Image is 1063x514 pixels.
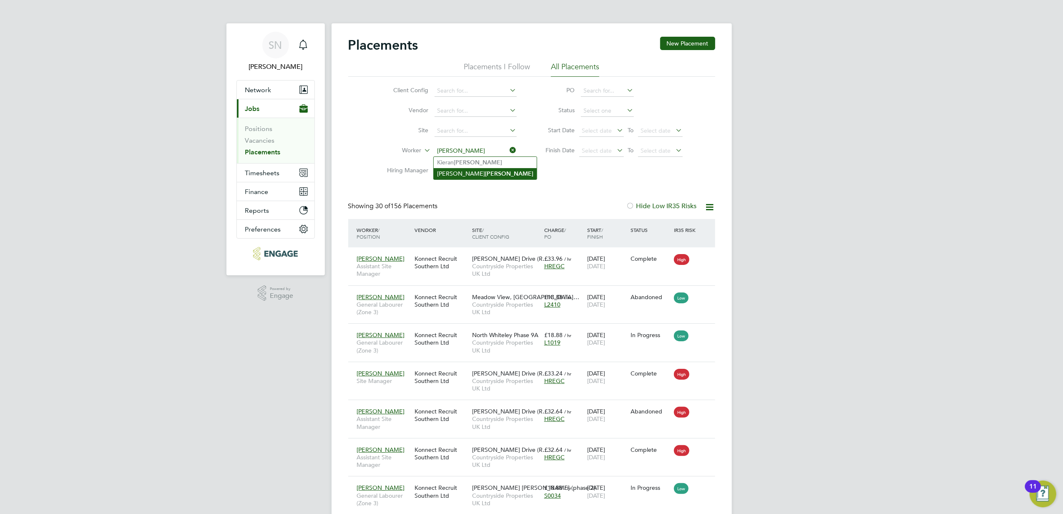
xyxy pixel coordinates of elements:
[564,447,571,453] span: / hr
[544,415,565,423] span: HREGC
[626,125,636,136] span: To
[236,62,315,72] span: Sofia Naylor
[674,407,689,418] span: High
[544,492,561,499] span: S0034
[626,145,636,156] span: To
[564,370,571,377] span: / hr
[544,370,563,377] span: £33.24
[544,446,563,454] span: £32.64
[226,23,325,275] nav: Main navigation
[435,145,517,157] input: Search for...
[357,293,405,301] span: [PERSON_NAME]
[472,339,540,354] span: Countryside Properties UK Ltd
[631,446,670,454] div: Complete
[585,222,628,244] div: Start
[544,255,563,262] span: £33.96
[355,365,715,372] a: [PERSON_NAME]Site ManagerKonnect Recruit Southern Ltd[PERSON_NAME] Drive (R…Countryside Propertie...
[674,292,689,303] span: Low
[376,202,391,210] span: 30 of
[237,201,314,219] button: Reports
[544,454,565,461] span: HREGC
[454,159,502,166] b: [PERSON_NAME]
[587,454,605,461] span: [DATE]
[564,256,571,262] span: / hr
[269,40,282,50] span: SN
[245,148,281,156] a: Placements
[472,415,540,430] span: Countryside Properties UK Ltd
[357,339,410,354] span: General Labourer (Zone 3)
[245,225,281,233] span: Preferences
[245,188,269,196] span: Finance
[472,446,548,454] span: [PERSON_NAME] Drive (R…
[357,370,405,377] span: [PERSON_NAME]
[355,479,715,486] a: [PERSON_NAME]General Labourer (Zone 3)Konnect Recruit Southern Ltd[PERSON_NAME] [PERSON_NAME] (ph...
[472,262,540,277] span: Countryside Properties UK Ltd
[585,480,628,503] div: [DATE]
[435,105,517,117] input: Search for...
[236,247,315,260] a: Go to home page
[470,222,542,244] div: Site
[538,146,575,154] label: Finish Date
[355,403,715,410] a: [PERSON_NAME]Assistant Site ManagerKonnect Recruit Southern Ltd[PERSON_NAME] Drive (R…Countryside...
[381,86,429,94] label: Client Config
[544,408,563,415] span: £32.64
[581,105,634,117] input: Select one
[472,255,548,262] span: [PERSON_NAME] Drive (R…
[357,492,410,507] span: General Labourer (Zone 3)
[357,446,405,454] span: [PERSON_NAME]
[348,202,440,211] div: Showing
[412,403,470,427] div: Konnect Recruit Southern Ltd
[538,86,575,94] label: PO
[660,37,715,50] button: New Placement
[245,86,271,94] span: Network
[472,484,596,491] span: [PERSON_NAME] [PERSON_NAME] (phase 2)
[472,370,548,377] span: [PERSON_NAME] Drive (R…
[1029,486,1037,497] div: 11
[435,125,517,137] input: Search for...
[564,332,571,338] span: / hr
[472,454,540,469] span: Countryside Properties UK Ltd
[628,222,672,237] div: Status
[587,262,605,270] span: [DATE]
[435,85,517,97] input: Search for...
[544,262,565,270] span: HREGC
[355,250,715,257] a: [PERSON_NAME]Assistant Site ManagerKonnect Recruit Southern Ltd[PERSON_NAME] Drive (R…Countryside...
[253,247,298,260] img: konnectrecruit-logo-retina.png
[585,251,628,274] div: [DATE]
[237,182,314,201] button: Finance
[472,408,548,415] span: [PERSON_NAME] Drive (R…
[270,285,293,292] span: Powered by
[348,37,418,53] h2: Placements
[357,408,405,415] span: [PERSON_NAME]
[357,301,410,316] span: General Labourer (Zone 3)
[355,289,715,296] a: [PERSON_NAME]General Labourer (Zone 3)Konnect Recruit Southern LtdMeadow View, [GEOGRAPHIC_DATA]…...
[585,289,628,312] div: [DATE]
[582,147,612,154] span: Select date
[412,480,470,503] div: Konnect Recruit Southern Ltd
[626,202,697,210] label: Hide Low IR35 Risks
[376,202,438,210] span: 156 Placements
[381,106,429,114] label: Vendor
[585,327,628,350] div: [DATE]
[551,62,599,77] li: All Placements
[357,331,405,339] span: [PERSON_NAME]
[587,415,605,423] span: [DATE]
[674,369,689,380] span: High
[355,327,715,334] a: [PERSON_NAME]General Labourer (Zone 3)Konnect Recruit Southern LtdNorth Whiteley Phase 9ACountrys...
[581,85,634,97] input: Search for...
[544,331,563,339] span: £18.88
[641,127,671,134] span: Select date
[412,222,470,237] div: Vendor
[357,227,380,240] span: / Position
[412,327,470,350] div: Konnect Recruit Southern Ltd
[357,262,410,277] span: Assistant Site Manager
[631,370,670,377] div: Complete
[237,99,314,118] button: Jobs
[237,81,314,99] button: Network
[544,227,566,240] span: / PO
[544,339,560,346] span: L1019
[355,222,412,244] div: Worker
[355,441,715,448] a: [PERSON_NAME]Assistant Site ManagerKonnect Recruit Southern Ltd[PERSON_NAME] Drive (R…Countryside...
[245,136,275,144] a: Vacancies
[270,292,293,300] span: Engage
